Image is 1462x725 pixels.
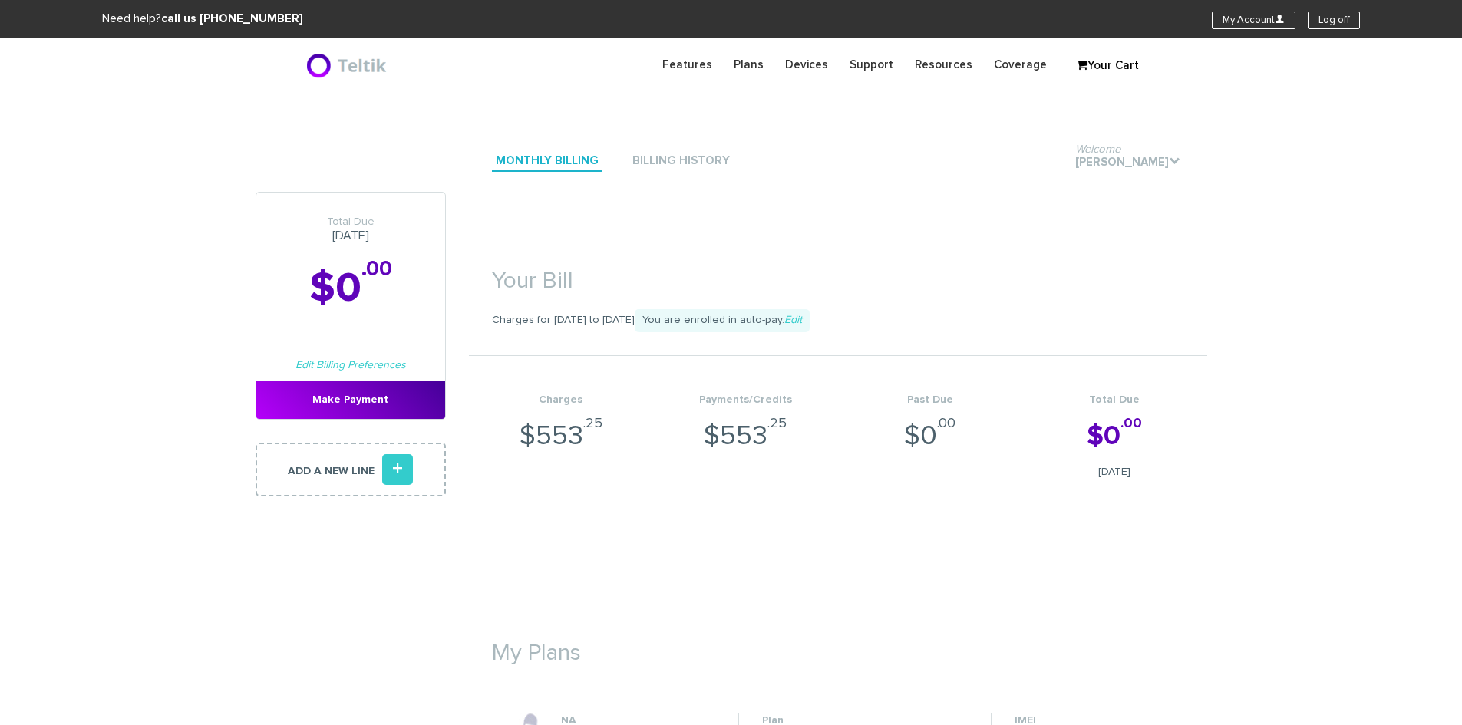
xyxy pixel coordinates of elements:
[361,259,392,280] sup: .00
[256,443,446,496] a: Add a new line+
[774,50,839,80] a: Devices
[1275,14,1285,24] i: U
[937,417,955,430] sup: .00
[469,618,1207,674] h1: My Plans
[1022,394,1207,406] h4: Total Due
[102,13,303,25] span: Need help?
[1022,356,1207,496] li: $0
[1212,12,1295,29] a: My AccountU
[305,50,391,81] img: BriteX
[583,417,602,430] sup: .25
[469,356,654,496] li: $553
[838,394,1023,406] h4: Past Due
[295,360,406,371] a: Edit Billing Preferences
[256,266,445,311] h2: $0
[723,50,774,80] a: Plans
[1169,155,1180,166] i: .
[256,216,445,229] span: Total Due
[469,246,1207,302] h1: Your Bill
[1071,153,1184,173] a: Welcome[PERSON_NAME].
[983,50,1058,80] a: Coverage
[256,381,445,419] a: Make Payment
[382,454,413,485] i: +
[784,315,802,325] a: Edit
[635,309,810,332] span: You are enrolled in auto-pay.
[839,50,904,80] a: Support
[469,309,1207,332] p: Charges for [DATE] to [DATE]
[469,394,654,406] h4: Charges
[1069,54,1146,77] a: Your Cart
[1120,417,1142,430] sup: .00
[492,151,602,172] a: Monthly Billing
[161,13,303,25] strong: call us [PHONE_NUMBER]
[838,356,1023,496] li: $0
[653,394,838,406] h4: Payments/Credits
[629,151,734,172] a: Billing History
[652,50,723,80] a: Features
[1075,143,1120,155] span: Welcome
[1022,464,1207,479] span: [DATE]
[904,50,983,80] a: Resources
[1308,12,1360,29] a: Log off
[653,356,838,496] li: $553
[256,216,445,243] h3: [DATE]
[767,417,787,430] sup: .25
